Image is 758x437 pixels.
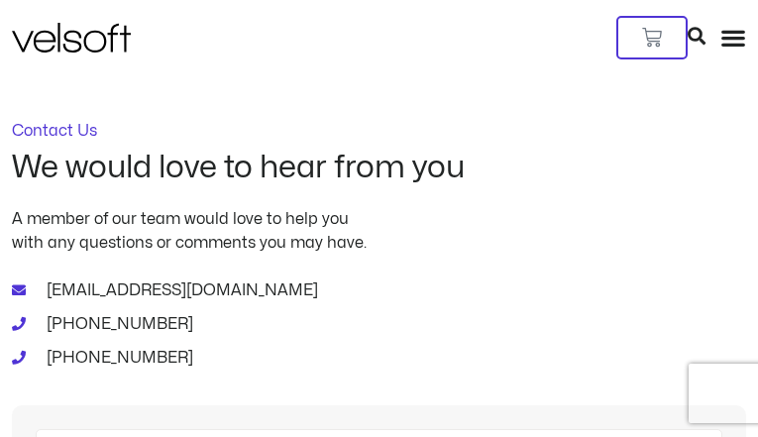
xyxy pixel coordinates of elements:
[12,123,746,139] p: Contact Us
[12,278,746,302] a: [EMAIL_ADDRESS][DOMAIN_NAME]
[42,278,318,302] span: [EMAIL_ADDRESS][DOMAIN_NAME]
[12,151,746,184] h2: We would love to hear from you
[42,312,193,336] span: [PHONE_NUMBER]
[12,207,746,255] p: A member of our team would love to help you with any questions or comments you may have.
[42,346,193,370] span: [PHONE_NUMBER]
[720,25,746,51] div: Menu Toggle
[506,393,748,437] iframe: chat widget
[12,23,131,53] img: Velsoft Training Materials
